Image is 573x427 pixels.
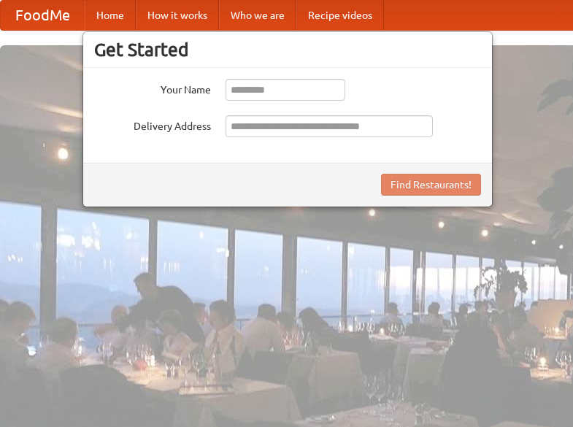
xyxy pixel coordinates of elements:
[94,115,211,134] label: Delivery Address
[85,1,136,30] a: Home
[219,1,296,30] a: Who we are
[296,1,384,30] a: Recipe videos
[94,79,211,97] label: Your Name
[381,174,481,196] button: Find Restaurants!
[1,1,85,30] a: FoodMe
[136,1,219,30] a: How it works
[94,39,481,61] h3: Get Started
